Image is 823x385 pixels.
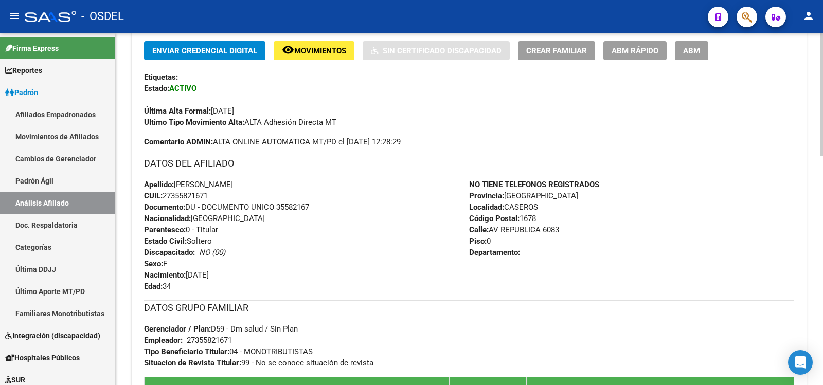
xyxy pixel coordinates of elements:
strong: Estado: [144,84,169,93]
span: [DATE] [144,106,234,116]
span: Hospitales Públicos [5,352,80,363]
span: Movimientos [294,46,346,56]
strong: Empleador: [144,336,183,345]
strong: NO TIENE TELEFONOS REGISTRADOS [469,180,599,189]
span: ABM [683,46,700,56]
strong: Piso: [469,236,487,246]
span: Sin Certificado Discapacidad [383,46,502,56]
span: [GEOGRAPHIC_DATA] [469,191,578,200]
span: 1678 [469,214,536,223]
button: Movimientos [274,41,354,60]
strong: Código Postal: [469,214,520,223]
strong: ACTIVO [169,84,196,93]
span: Integración (discapacidad) [5,330,100,341]
mat-icon: remove_red_eye [282,44,294,56]
div: 27355821671 [187,335,232,346]
span: Crear Familiar [526,46,587,56]
strong: Situacion de Revista Titular: [144,358,241,368]
strong: CUIL: [144,191,163,200]
span: ABM Rápido [612,46,658,56]
strong: Sexo: [144,259,163,268]
span: Soltero [144,236,212,246]
strong: Provincia: [469,191,504,200]
span: CASEROS [469,203,538,212]
span: 0 - Titular [144,225,218,234]
span: 04 - MONOTRIBUTISTAS [144,347,313,356]
i: NO (00) [199,248,225,257]
span: Firma Express [5,43,59,54]
span: 34 [144,282,171,291]
strong: Documento: [144,203,185,212]
strong: Localidad: [469,203,504,212]
strong: Gerenciador / Plan: [144,324,211,334]
strong: Departamento: [469,248,520,257]
span: [DATE] [144,270,209,280]
span: 99 - No se conoce situación de revista [144,358,373,368]
span: ALTA ONLINE AUTOMATICA MT/PD el [DATE] 12:28:29 [144,136,401,148]
button: Crear Familiar [518,41,595,60]
h3: DATOS GRUPO FAMILIAR [144,301,794,315]
span: Reportes [5,65,42,76]
span: [GEOGRAPHIC_DATA] [144,214,265,223]
span: Padrón [5,87,38,98]
span: [PERSON_NAME] [144,180,233,189]
mat-icon: menu [8,10,21,22]
span: D59 - Dm salud / Sin Plan [144,324,298,334]
button: ABM Rápido [603,41,667,60]
span: - OSDEL [81,5,124,28]
strong: Tipo Beneficiario Titular: [144,347,229,356]
strong: Calle: [469,225,489,234]
span: F [144,259,167,268]
span: DU - DOCUMENTO UNICO 35582167 [144,203,309,212]
strong: Edad: [144,282,163,291]
button: Sin Certificado Discapacidad [363,41,510,60]
strong: Parentesco: [144,225,186,234]
strong: Nacionalidad: [144,214,191,223]
button: ABM [675,41,708,60]
span: 0 [469,236,491,246]
strong: Apellido: [144,180,174,189]
span: 27355821671 [144,191,208,200]
strong: Etiquetas: [144,72,178,82]
strong: Discapacitado: [144,248,195,257]
span: Enviar Credencial Digital [152,46,257,56]
strong: Última Alta Formal: [144,106,211,116]
button: Enviar Credencial Digital [144,41,265,60]
div: Open Intercom Messenger [788,350,813,375]
strong: Estado Civil: [144,236,187,246]
span: ALTA Adhesión Directa MT [144,118,336,127]
strong: Ultimo Tipo Movimiento Alta: [144,118,244,127]
span: AV REPUBLICA 6083 [469,225,559,234]
strong: Nacimiento: [144,270,186,280]
mat-icon: person [802,10,815,22]
h3: DATOS DEL AFILIADO [144,156,794,171]
strong: Comentario ADMIN: [144,137,213,146]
